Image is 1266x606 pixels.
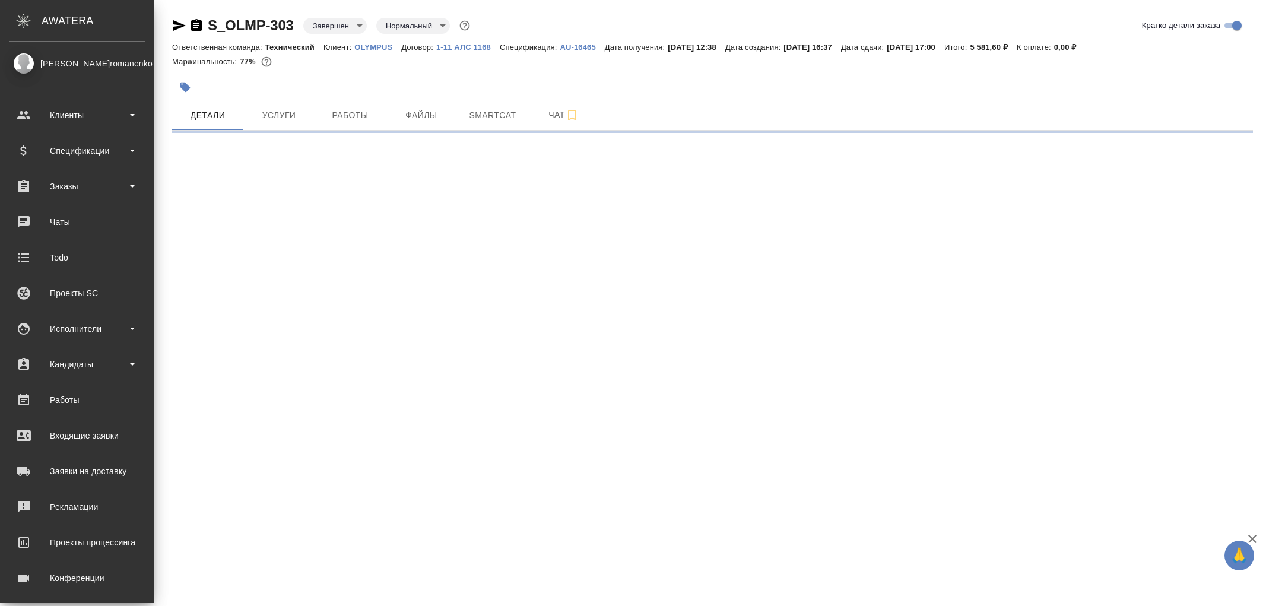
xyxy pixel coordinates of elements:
span: Детали [179,108,236,123]
div: Проекты процессинга [9,534,145,551]
div: Спецификации [9,142,145,160]
p: Дата сдачи: [841,43,887,52]
p: [DATE] 17:00 [887,43,944,52]
p: Маржинальность: [172,57,240,66]
a: OLYMPUS [354,42,401,52]
span: Smartcat [464,108,521,123]
span: Кратко детали заказа [1142,20,1220,31]
svg: Подписаться [565,108,579,122]
a: 1-11 АЛС 1168 [436,42,500,52]
span: Услуги [250,108,307,123]
div: Исполнители [9,320,145,338]
a: AU-16465 [560,42,604,52]
span: Работы [322,108,379,123]
p: Клиент: [323,43,354,52]
span: 🙏 [1229,543,1249,568]
p: Ответственная команда: [172,43,265,52]
div: Проекты SC [9,284,145,302]
p: К оплате: [1017,43,1054,52]
div: Завершен [376,18,450,34]
div: AWATERA [42,9,154,33]
div: Заявки на доставку [9,462,145,480]
button: Доп статусы указывают на важность/срочность заказа [457,18,472,33]
p: Дата получения: [605,43,668,52]
p: 1-11 АЛС 1168 [436,43,500,52]
p: OLYMPUS [354,43,401,52]
a: Проекты процессинга [3,528,151,557]
a: Проекты SC [3,278,151,308]
p: 0,00 ₽ [1054,43,1086,52]
div: Конференции [9,569,145,587]
button: 1079.65 RUB; [259,54,274,69]
button: Скопировать ссылку для ЯМессенджера [172,18,186,33]
button: Завершен [309,21,353,31]
p: AU-16465 [560,43,604,52]
p: [DATE] 16:37 [783,43,841,52]
div: Todo [9,249,145,266]
button: Скопировать ссылку [189,18,204,33]
div: Чаты [9,213,145,231]
button: Добавить тэг [172,74,198,100]
a: Работы [3,385,151,415]
div: [PERSON_NAME]romanenko [9,57,145,70]
p: Спецификация: [500,43,560,52]
a: Рекламации [3,492,151,522]
p: Технический [265,43,323,52]
button: Нормальный [382,21,436,31]
div: Клиенты [9,106,145,124]
div: Заказы [9,177,145,195]
a: Todo [3,243,151,272]
div: Рекламации [9,498,145,516]
div: Работы [9,391,145,409]
p: Дата создания: [725,43,783,52]
p: Договор: [401,43,436,52]
span: Чат [535,107,592,122]
a: Входящие заявки [3,421,151,450]
a: Чаты [3,207,151,237]
button: 🙏 [1224,541,1254,570]
p: Итого: [944,43,970,52]
span: Файлы [393,108,450,123]
a: Заявки на доставку [3,456,151,486]
p: 77% [240,57,258,66]
p: 5 581,60 ₽ [970,43,1017,52]
div: Кандидаты [9,356,145,373]
div: Завершен [303,18,367,34]
a: S_OLMP-303 [208,17,294,33]
p: [DATE] 12:38 [668,43,725,52]
a: Конференции [3,563,151,593]
div: Входящие заявки [9,427,145,445]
